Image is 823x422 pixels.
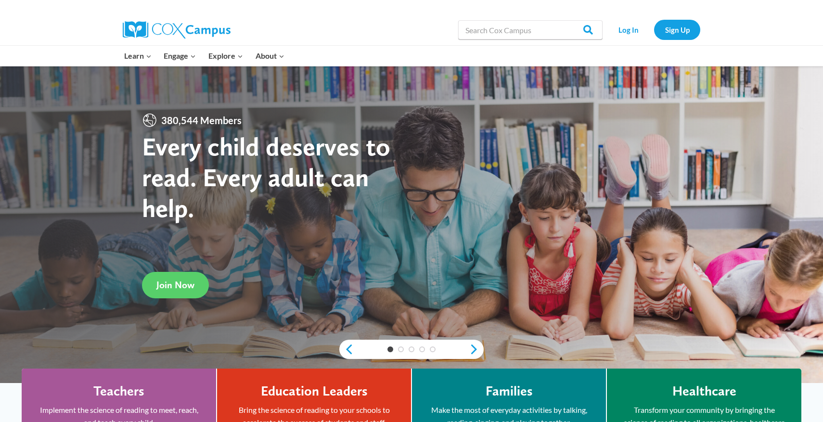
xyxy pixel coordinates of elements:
a: 5 [430,346,436,352]
a: previous [339,344,354,355]
a: Log In [607,20,649,39]
nav: Secondary Navigation [607,20,700,39]
span: Engage [164,50,196,62]
span: About [256,50,284,62]
a: Join Now [142,272,209,298]
span: Explore [208,50,243,62]
h4: Families [486,383,533,399]
nav: Primary Navigation [118,46,290,66]
h4: Education Leaders [261,383,368,399]
input: Search Cox Campus [458,20,603,39]
img: Cox Campus [123,21,231,38]
div: content slider buttons [339,340,484,359]
a: 1 [387,346,393,352]
a: Sign Up [654,20,700,39]
a: 2 [398,346,404,352]
span: Learn [124,50,152,62]
h4: Teachers [93,383,144,399]
span: 380,544 Members [157,113,245,128]
strong: Every child deserves to read. Every adult can help. [142,131,390,223]
a: 4 [419,346,425,352]
a: next [469,344,484,355]
a: 3 [409,346,414,352]
h4: Healthcare [672,383,736,399]
span: Join Now [156,279,194,291]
